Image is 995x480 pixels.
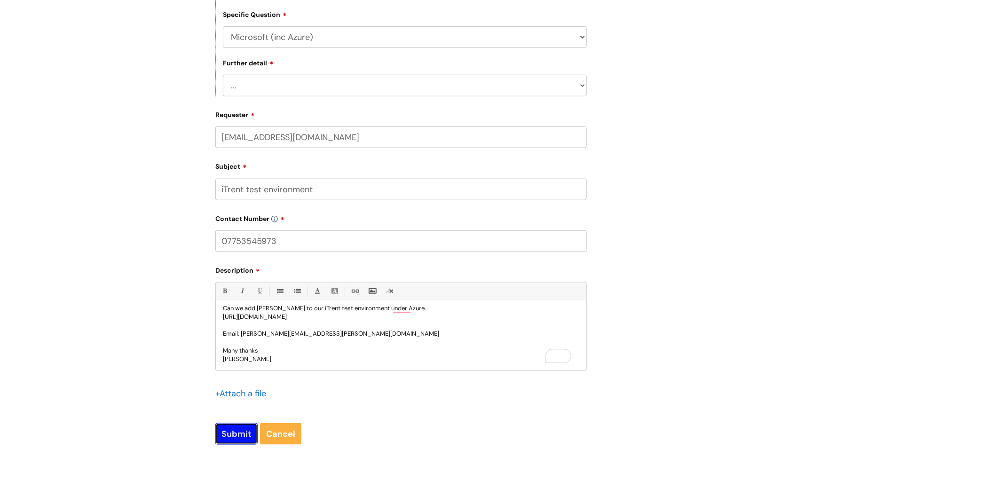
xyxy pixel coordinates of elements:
[253,285,265,297] a: Underline(Ctrl-U)
[223,313,579,321] p: [URL][DOMAIN_NAME]
[219,285,230,297] a: Bold (Ctrl-B)
[215,108,587,119] label: Requester
[215,126,587,148] input: Email
[366,285,378,297] a: Insert Image...
[291,285,303,297] a: 1. Ordered List (Ctrl-Shift-8)
[329,285,340,297] a: Back Color
[271,216,278,222] img: info-icon.svg
[349,285,361,297] a: Link
[384,285,395,297] a: Remove formatting (Ctrl-\)
[215,212,587,223] label: Contact Number
[223,330,579,338] p: Email: [PERSON_NAME][EMAIL_ADDRESS][PERSON_NAME][DOMAIN_NAME]
[236,285,248,297] a: Italic (Ctrl-I)
[223,355,579,363] p: [PERSON_NAME]
[223,346,579,355] p: Many thanks
[260,423,301,445] a: Cancel
[311,285,323,297] a: Font Color
[215,386,272,401] div: Attach a file
[215,388,220,399] span: +
[223,58,274,67] label: Further detail
[223,304,579,313] p: Can we add [PERSON_NAME] to our iTrent test environment under Azure.
[216,306,586,370] div: To enrich screen reader interactions, please activate Accessibility in Grammarly extension settings
[215,423,258,445] input: Submit
[215,159,587,171] label: Subject
[215,263,587,275] label: Description
[274,285,285,297] a: • Unordered List (Ctrl-Shift-7)
[223,9,287,19] label: Specific Question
